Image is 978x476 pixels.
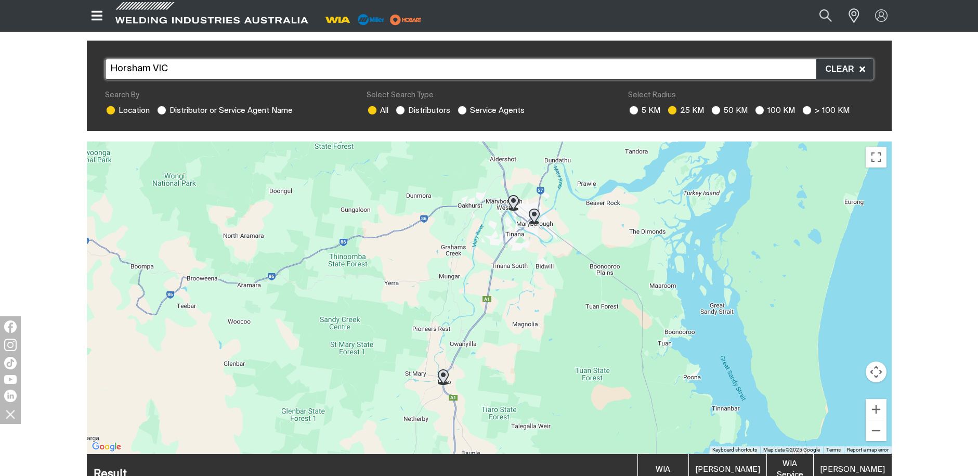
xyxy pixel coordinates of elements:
[367,90,611,101] div: Select Search Type
[754,107,795,114] label: 100 KM
[847,447,889,453] a: Report a map error
[825,62,859,76] span: Clear
[801,107,850,114] label: > 100 KM
[387,16,425,23] a: miller
[395,107,450,114] label: Distributors
[763,447,820,453] span: Map data ©2025 Google
[457,107,525,114] label: Service Agents
[667,107,704,114] label: 25 KM
[794,4,843,28] input: Product name or item number...
[628,90,873,101] div: Select Radius
[387,12,425,28] img: miller
[866,147,886,168] button: Toggle fullscreen view
[816,59,872,79] button: Clear
[89,440,124,454] a: Open this area in Google Maps (opens a new window)
[826,447,841,453] a: Terms
[4,320,17,333] img: Facebook
[866,420,886,441] button: Zoom out
[105,107,150,114] label: Location
[4,375,17,384] img: YouTube
[89,440,124,454] img: Google
[4,357,17,369] img: TikTok
[808,4,843,28] button: Search products
[2,405,19,423] img: hide socials
[105,59,873,80] input: Search location
[712,446,757,454] button: Keyboard shortcuts
[866,362,886,382] button: Map camera controls
[866,399,886,420] button: Zoom in
[105,90,350,101] div: Search By
[367,107,388,114] label: All
[156,107,293,114] label: Distributor or Service Agent Name
[628,107,660,114] label: 5 KM
[4,339,17,351] img: Instagram
[4,390,17,402] img: LinkedIn
[710,107,748,114] label: 50 KM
